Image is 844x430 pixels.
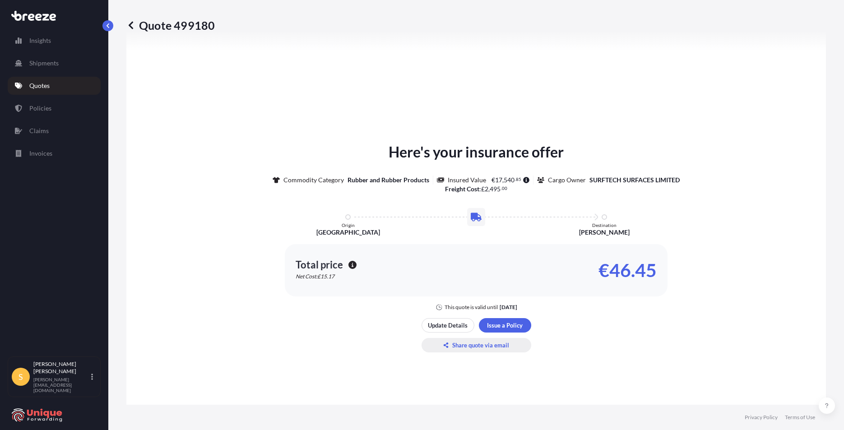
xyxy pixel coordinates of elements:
p: Policies [29,104,51,113]
span: 85 [516,178,521,181]
a: Policies [8,99,101,117]
span: € [492,177,495,183]
p: Claims [29,126,49,135]
p: €46.45 [598,263,657,277]
button: Share quote via email [422,338,531,352]
p: [PERSON_NAME] [PERSON_NAME] [33,361,89,375]
p: This quote is valid until [445,304,498,311]
span: 17 [495,177,502,183]
p: Rubber and Rubber Products [348,176,429,185]
p: Net Cost: £15.17 [296,273,334,280]
span: , [488,186,490,192]
p: SURFTECH SURFACES LIMITED [589,176,680,185]
p: Insights [29,36,51,45]
a: Privacy Policy [745,414,778,421]
span: 495 [490,186,501,192]
b: Freight Cost [445,185,479,193]
p: : [445,185,508,194]
button: Update Details [422,318,474,333]
p: Shipments [29,59,59,68]
p: Commodity Category [283,176,344,185]
a: Claims [8,122,101,140]
p: Destination [592,222,617,228]
p: [PERSON_NAME][EMAIL_ADDRESS][DOMAIN_NAME] [33,377,89,393]
p: Insured Value [448,176,486,185]
p: Cargo Owner [548,176,586,185]
span: . [515,178,516,181]
span: , [502,177,504,183]
img: organization-logo [11,408,63,422]
p: Invoices [29,149,52,158]
span: . [501,187,502,190]
p: Update Details [428,321,468,330]
p: Share quote via email [452,341,509,350]
button: Issue a Policy [479,318,531,333]
p: Here's your insurance offer [389,141,564,163]
a: Quotes [8,77,101,95]
p: Issue a Policy [487,321,523,330]
a: Terms of Use [785,414,815,421]
a: Invoices [8,144,101,162]
p: Quote 499180 [126,18,215,32]
a: Shipments [8,54,101,72]
p: Total price [296,260,343,269]
span: 2 [485,186,488,192]
p: [GEOGRAPHIC_DATA] [316,228,380,237]
span: S [19,372,23,381]
a: Insights [8,32,101,50]
p: [PERSON_NAME] [579,228,630,237]
p: Quotes [29,81,50,90]
span: 00 [502,187,507,190]
span: 540 [504,177,515,183]
span: £ [481,186,485,192]
p: Origin [342,222,355,228]
p: [DATE] [500,304,517,311]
